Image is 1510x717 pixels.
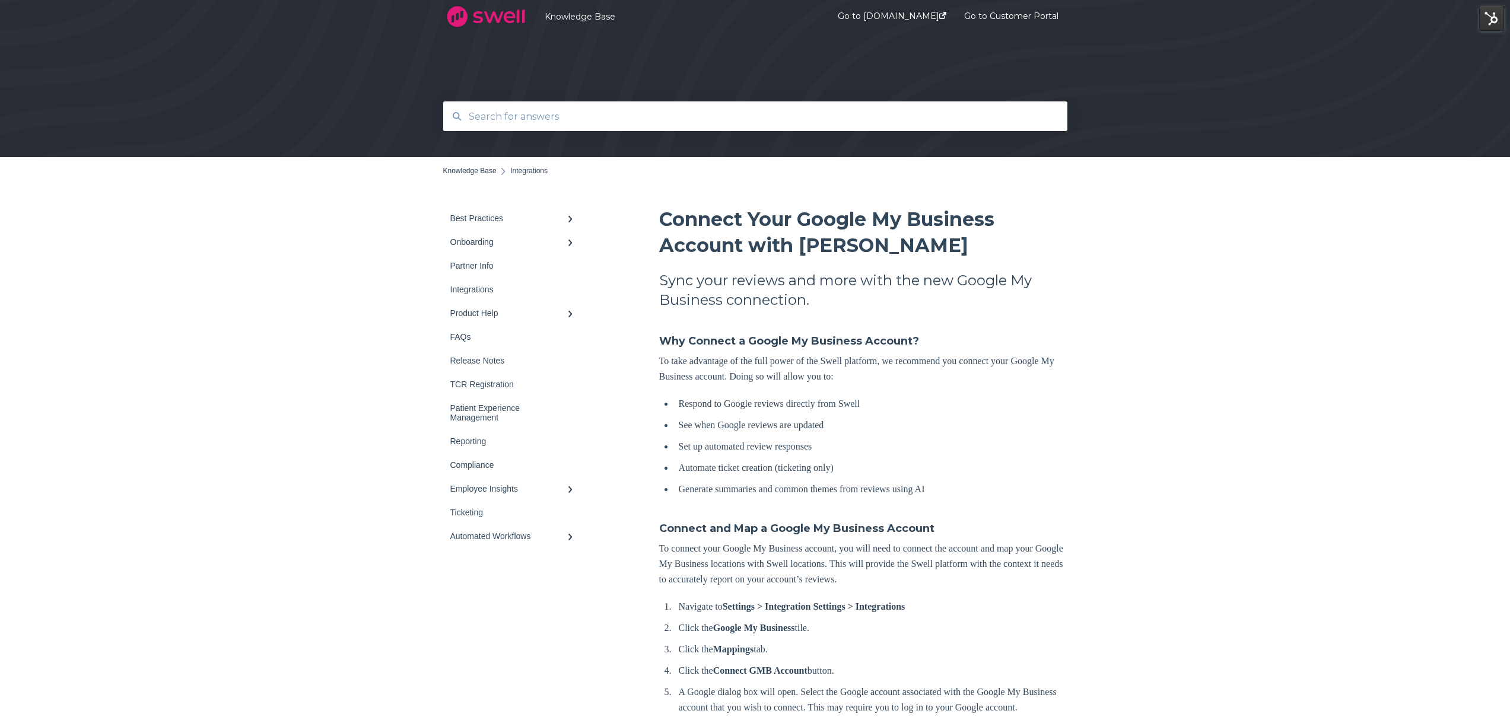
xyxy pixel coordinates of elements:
[450,332,567,342] div: FAQs
[443,254,586,278] a: Partner Info
[713,644,754,654] strong: Mappings
[443,206,586,230] a: Best Practices
[450,237,567,247] div: Onboarding
[450,308,567,318] div: Product Help
[450,460,567,470] div: Compliance
[674,663,1067,678] li: Click the button.
[450,484,567,493] div: Employee Insights
[443,477,586,501] a: Employee Insights
[659,541,1067,587] p: To connect your Google My Business account, you will need to connect the account and map your Goo...
[450,285,567,294] div: Integrations
[545,11,802,22] a: Knowledge Base
[443,524,586,548] a: Automated Workflows
[450,261,567,270] div: Partner Info
[659,333,1067,349] h4: Why Connect a Google My Business Account?
[674,620,1067,636] li: Click the tile.
[713,623,795,633] strong: Google My Business
[450,213,567,223] div: Best Practices
[450,356,567,365] div: Release Notes
[450,380,567,389] div: TCR Registration
[659,353,1067,384] p: To take advantage of the full power of the Swell platform, we recommend you connect your Google M...
[1479,6,1504,31] img: HubSpot Tools Menu Toggle
[450,436,567,446] div: Reporting
[443,301,586,325] a: Product Help
[659,270,1067,310] h2: Sync your reviews and more with the new Google My Business connection.
[443,325,586,349] a: FAQs
[674,460,1067,476] li: Automate ticket creation (ticketing only)
[450,403,567,422] div: Patient Experience Management
[443,396,586,429] a: Patient Experience Management
[443,230,586,254] a: Onboarding
[443,2,529,31] img: company logo
[450,531,567,541] div: Automated Workflows
[443,429,586,453] a: Reporting
[713,665,808,675] strong: Connect GMB Account
[462,104,1050,129] input: Search for answers
[659,521,1067,536] h4: Connect and Map a Google My Business Account
[723,601,905,611] strong: Settings > Integration Settings > Integrations
[443,349,586,372] a: Release Notes
[443,501,586,524] a: Ticketing
[659,208,994,257] span: Connect Your Google My Business Account with [PERSON_NAME]
[674,482,1067,497] li: Generate summaries and common themes from reviews using AI
[450,508,567,517] div: Ticketing
[674,396,1067,412] li: Respond to Google reviews directly from Swell
[443,167,497,175] a: Knowledge Base
[443,372,586,396] a: TCR Registration
[510,167,548,175] span: Integrations
[443,453,586,477] a: Compliance
[674,439,1067,454] li: Set up automated review responses
[443,278,586,301] a: Integrations
[674,642,1067,657] li: Click the tab.
[674,418,1067,433] li: See when Google reviews are updated
[674,599,1067,614] li: Navigate to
